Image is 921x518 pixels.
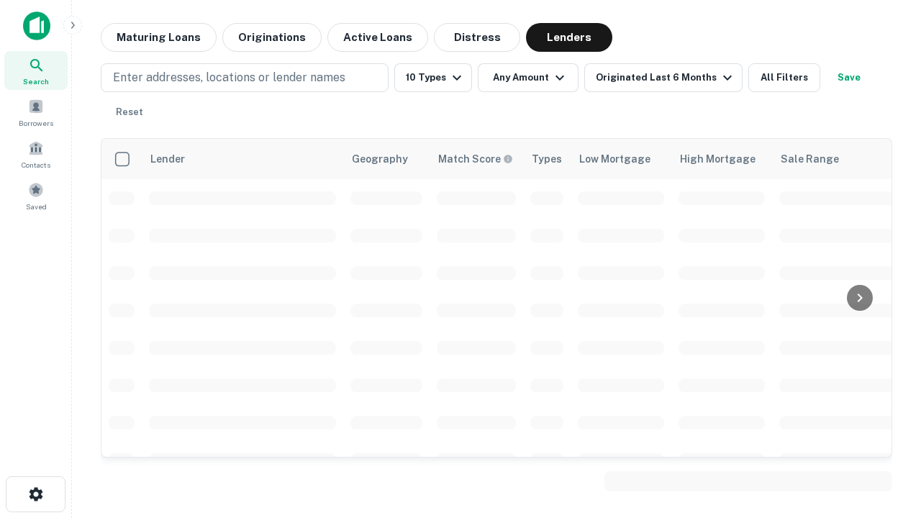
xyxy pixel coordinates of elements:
div: Lender [150,150,185,168]
div: Originated Last 6 Months [596,69,736,86]
button: All Filters [748,63,820,92]
button: Distress [434,23,520,52]
div: Capitalize uses an advanced AI algorithm to match your search with the best lender. The match sco... [438,151,513,167]
button: 10 Types [394,63,472,92]
th: High Mortgage [671,139,772,179]
p: Enter addresses, locations or lender names [113,69,345,86]
iframe: Chat Widget [849,403,921,472]
span: Contacts [22,159,50,171]
th: Geography [343,139,430,179]
button: Reset [106,98,153,127]
th: Lender [142,139,343,179]
a: Saved [4,176,68,215]
button: Save your search to get updates of matches that match your search criteria. [826,63,872,92]
span: Borrowers [19,117,53,129]
span: Saved [26,201,47,212]
button: Originated Last 6 Months [584,63,743,92]
span: Search [23,76,49,87]
button: Any Amount [478,63,579,92]
button: Originations [222,23,322,52]
th: Sale Range [772,139,902,179]
th: Capitalize uses an advanced AI algorithm to match your search with the best lender. The match sco... [430,139,523,179]
div: Types [532,150,562,168]
img: capitalize-icon.png [23,12,50,40]
th: Low Mortgage [571,139,671,179]
a: Contacts [4,135,68,173]
a: Search [4,51,68,90]
div: Geography [352,150,408,168]
div: High Mortgage [680,150,756,168]
div: Low Mortgage [579,150,650,168]
button: Active Loans [327,23,428,52]
button: Lenders [526,23,612,52]
button: Enter addresses, locations or lender names [101,63,389,92]
button: Maturing Loans [101,23,217,52]
div: Sale Range [781,150,839,168]
h6: Match Score [438,151,510,167]
th: Types [523,139,571,179]
a: Borrowers [4,93,68,132]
